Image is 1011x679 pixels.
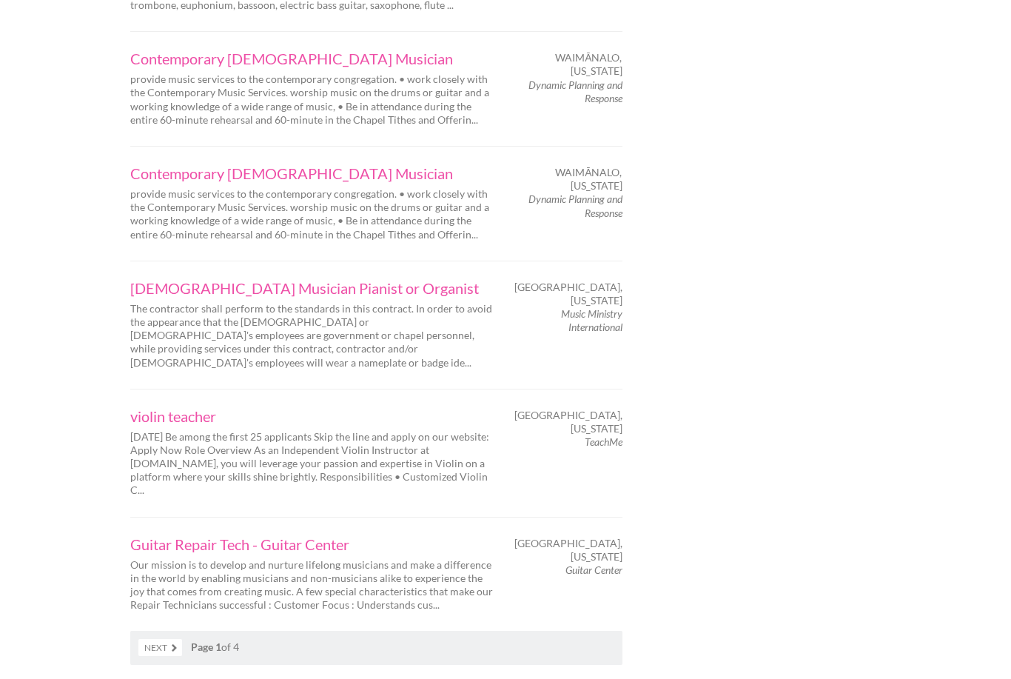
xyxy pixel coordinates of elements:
[130,409,493,424] a: violin teacher
[528,193,622,218] em: Dynamic Planning and Response
[519,51,622,78] span: Waimānalo, [US_STATE]
[130,187,493,241] p: provide music services to the contemporary congregation. • work closely with the Contemporary Mus...
[130,631,622,665] nav: of 4
[130,51,493,66] a: Contemporary [DEMOGRAPHIC_DATA] Musician
[130,73,493,127] p: provide music services to the contemporary congregation. • work closely with the Contemporary Mus...
[528,78,622,104] em: Dynamic Planning and Response
[130,558,493,612] p: Our mission is to develop and nurture lifelong musicians and make a difference in the world by en...
[514,537,622,563] span: [GEOGRAPHIC_DATA], [US_STATE]
[191,640,221,653] strong: Page 1
[514,281,622,307] span: [GEOGRAPHIC_DATA], [US_STATE]
[130,302,493,369] p: The contractor shall perform to the standards in this contract. In order to avoid the appearance ...
[130,166,493,181] a: Contemporary [DEMOGRAPHIC_DATA] Musician
[519,166,622,193] span: Waimānalo, [US_STATE]
[561,307,622,333] em: Music Ministry International
[130,281,493,295] a: [DEMOGRAPHIC_DATA] Musician Pianist or Organist
[138,639,182,656] a: Next
[130,430,493,498] p: [DATE] Be among the first 25 applicants Skip the line and apply on our website: Apply Now Role Ov...
[130,537,493,552] a: Guitar Repair Tech - Guitar Center
[585,435,622,448] em: TeachMe
[514,409,622,435] span: [GEOGRAPHIC_DATA], [US_STATE]
[565,563,622,576] em: Guitar Center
